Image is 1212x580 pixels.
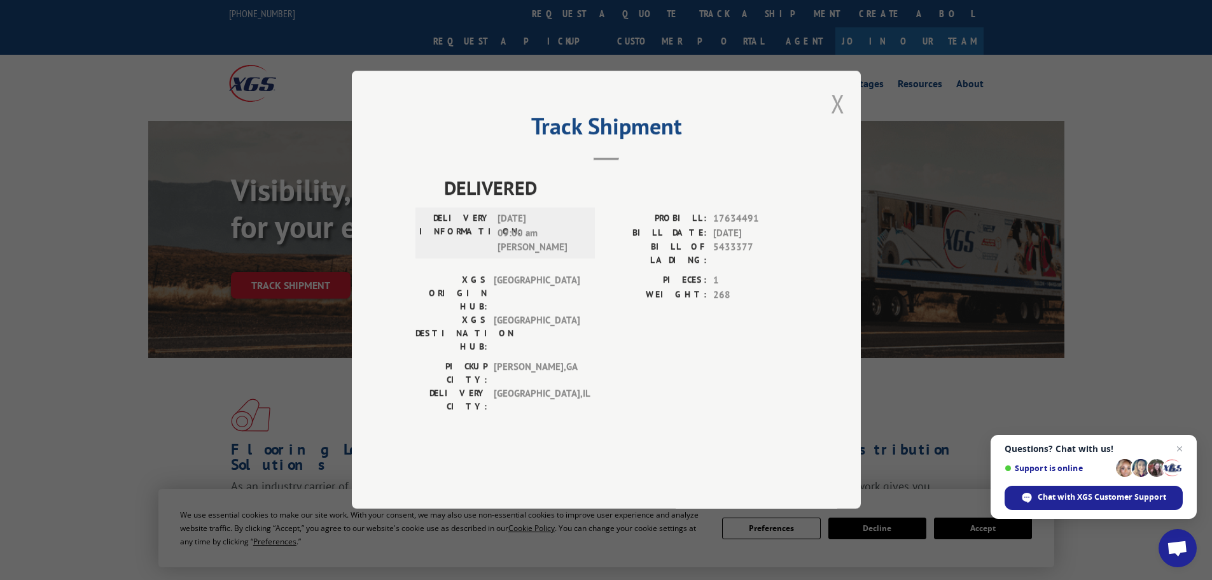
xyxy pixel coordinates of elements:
[606,241,707,267] label: BILL OF LADING:
[713,226,797,241] span: [DATE]
[415,360,487,387] label: PICKUP CITY:
[606,274,707,288] label: PIECES:
[415,274,487,314] label: XGS ORIGIN HUB:
[1005,463,1111,473] span: Support is online
[1005,486,1183,510] div: Chat with XGS Customer Support
[1038,492,1166,503] span: Chat with XGS Customer Support
[415,314,487,354] label: XGS DESTINATION HUB:
[494,314,580,354] span: [GEOGRAPHIC_DATA]
[498,212,583,255] span: [DATE] 09:00 am [PERSON_NAME]
[494,274,580,314] span: [GEOGRAPHIC_DATA]
[1005,444,1183,454] span: Questions? Chat with us!
[713,274,797,288] span: 1
[831,87,845,120] button: Close modal
[713,288,797,302] span: 268
[419,212,491,255] label: DELIVERY INFORMATION:
[444,174,797,202] span: DELIVERED
[1172,441,1187,456] span: Close chat
[415,387,487,414] label: DELIVERY CITY:
[606,226,707,241] label: BILL DATE:
[606,288,707,302] label: WEIGHT:
[494,387,580,414] span: [GEOGRAPHIC_DATA] , IL
[494,360,580,387] span: [PERSON_NAME] , GA
[713,241,797,267] span: 5433377
[606,212,707,227] label: PROBILL:
[415,117,797,141] h2: Track Shipment
[713,212,797,227] span: 17634491
[1159,529,1197,567] div: Open chat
